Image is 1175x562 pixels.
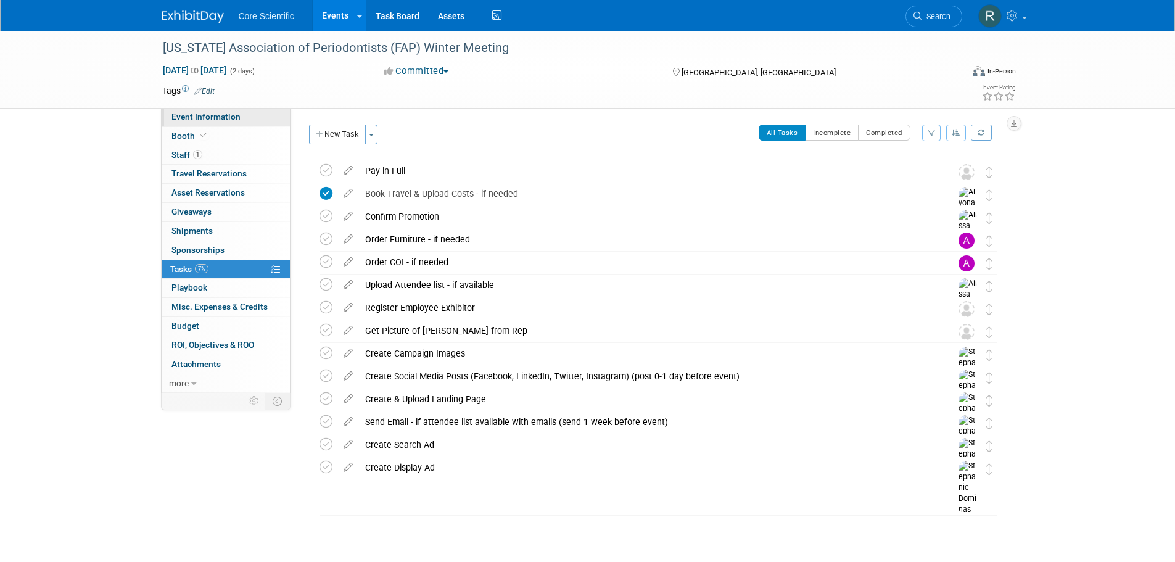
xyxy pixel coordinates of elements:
[171,359,221,369] span: Attachments
[359,389,934,410] div: Create & Upload Landing Page
[959,255,975,271] img: Alexandra Briordy
[337,234,359,245] a: edit
[193,150,202,159] span: 1
[171,150,202,160] span: Staff
[959,392,977,447] img: Stephanie Dominas
[162,10,224,23] img: ExhibitDay
[359,297,934,318] div: Register Employee Exhibitor
[337,394,359,405] a: edit
[162,241,290,260] a: Sponsorships
[195,264,208,273] span: 7%
[337,439,359,450] a: edit
[265,393,290,409] td: Toggle Event Tabs
[159,37,944,59] div: [US_STATE] Association of Periodontists (FAP) Winter Meeting
[359,252,934,273] div: Order COI - if needed
[986,395,992,407] i: Move task
[959,233,975,249] img: Alexandra Briordy
[759,125,806,141] button: All Tasks
[359,434,934,455] div: Create Search Ad
[162,203,290,221] a: Giveaways
[959,278,977,322] img: Alissa Schlosser
[162,184,290,202] a: Asset Reservations
[959,210,977,254] img: Alissa Schlosser
[162,260,290,279] a: Tasks7%
[337,211,359,222] a: edit
[171,131,209,141] span: Booth
[359,275,934,295] div: Upload Attendee list - if available
[337,348,359,359] a: edit
[244,393,265,409] td: Personalize Event Tab Strip
[986,258,992,270] i: Move task
[359,366,934,387] div: Create Social Media Posts (Facebook, LinkedIn, Twitter, Instagram) (post 0-1 day before event)
[337,371,359,382] a: edit
[959,164,975,180] img: Unassigned
[337,257,359,268] a: edit
[162,279,290,297] a: Playbook
[986,167,992,178] i: Move task
[959,461,977,515] img: Stephanie Dominas
[359,343,934,364] div: Create Campaign Images
[337,279,359,291] a: edit
[359,183,934,204] div: Book Travel & Upload Costs - if needed
[171,226,213,236] span: Shipments
[682,68,836,77] span: [GEOGRAPHIC_DATA], [GEOGRAPHIC_DATA]
[959,438,977,492] img: Stephanie Dominas
[922,12,950,21] span: Search
[337,302,359,313] a: edit
[359,206,934,227] div: Confirm Promotion
[337,462,359,473] a: edit
[805,125,859,141] button: Incomplete
[359,411,934,432] div: Send Email - if attendee list available with emails (send 1 week before event)
[171,283,207,292] span: Playbook
[959,301,975,317] img: Unassigned
[170,264,208,274] span: Tasks
[858,125,910,141] button: Completed
[171,168,247,178] span: Travel Reservations
[986,372,992,384] i: Move task
[359,320,934,341] div: Get Picture of [PERSON_NAME] from Rep
[986,235,992,247] i: Move task
[171,302,268,312] span: Misc. Expenses & Credits
[162,165,290,183] a: Travel Reservations
[986,418,992,429] i: Move task
[171,245,225,255] span: Sponsorships
[171,340,254,350] span: ROI, Objectives & ROO
[380,65,453,78] button: Committed
[337,188,359,199] a: edit
[171,112,241,122] span: Event Information
[171,321,199,331] span: Budget
[239,11,294,21] span: Core Scientific
[973,66,985,76] img: Format-Inperson.png
[162,85,215,97] td: Tags
[986,281,992,292] i: Move task
[169,378,189,388] span: more
[194,87,215,96] a: Edit
[162,222,290,241] a: Shipments
[162,146,290,165] a: Staff1
[359,160,934,181] div: Pay in Full
[986,463,992,475] i: Move task
[986,440,992,452] i: Move task
[959,370,977,424] img: Stephanie Dominas
[986,304,992,315] i: Move task
[959,324,975,340] img: Unassigned
[309,125,366,144] button: New Task
[162,355,290,374] a: Attachments
[229,67,255,75] span: (2 days)
[889,64,1016,83] div: Event Format
[337,416,359,428] a: edit
[171,207,212,217] span: Giveaways
[171,188,245,197] span: Asset Reservations
[959,347,977,401] img: Stephanie Dominas
[959,187,977,241] img: Alyona Yurchenko
[162,298,290,316] a: Misc. Expenses & Credits
[978,4,1002,28] img: Rachel Wolff
[986,326,992,338] i: Move task
[162,65,227,76] span: [DATE] [DATE]
[986,349,992,361] i: Move task
[200,132,207,139] i: Booth reservation complete
[359,229,934,250] div: Order Furniture - if needed
[162,336,290,355] a: ROI, Objectives & ROO
[982,85,1015,91] div: Event Rating
[986,189,992,201] i: Move task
